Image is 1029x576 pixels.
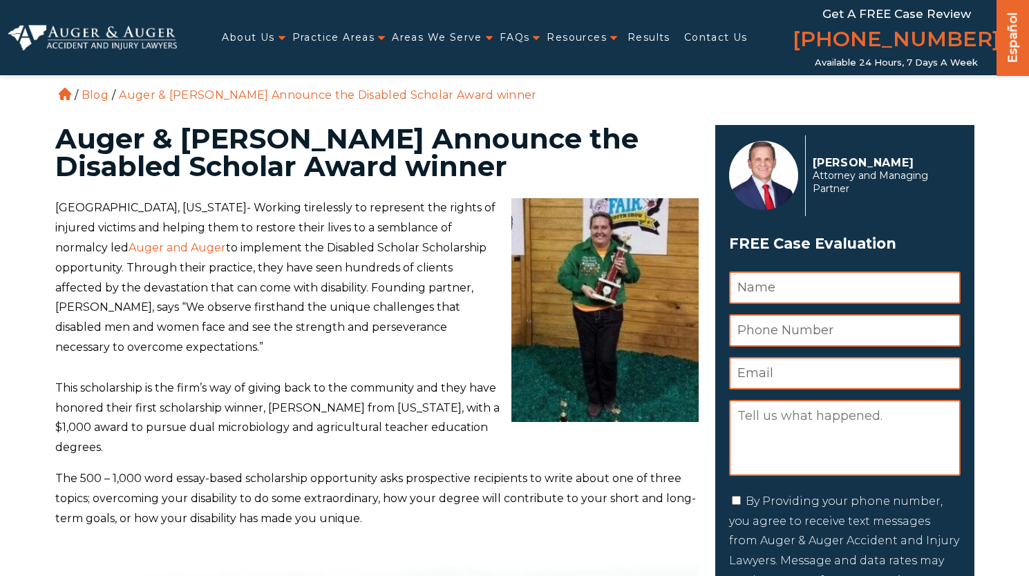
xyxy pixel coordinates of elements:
a: Blog [82,88,108,102]
span: Get a FREE Case Review [822,7,971,21]
a: Contact Us [684,23,748,52]
h3: FREE Case Evaluation [729,231,961,257]
input: Email [729,357,961,390]
a: Home [59,88,71,100]
input: Name [729,271,961,304]
p: [PERSON_NAME] [813,156,953,169]
p: This scholarship is the firm’s way of giving back to the community and they have honored their fi... [55,378,699,458]
p: The 500 – 1,000 word essay-based scholarship opportunity asks prospective recipients to write abo... [55,469,699,528]
a: Practice Areas [292,23,375,52]
a: [PHONE_NUMBER] [793,24,1000,57]
a: Resources [547,23,607,52]
span: Available 24 Hours, 7 Days a Week [815,57,978,68]
span: Attorney and Managing Partner [813,169,953,195]
p: [GEOGRAPHIC_DATA], [US_STATE]- Working tirelessly to represent the rights of injured victims and ... [55,198,699,357]
h1: Auger & [PERSON_NAME] Announce the Disabled Scholar Award winner [55,125,699,180]
a: About Us [222,23,274,52]
a: FAQs [500,23,530,52]
a: Auger and Auger [129,241,226,254]
input: Phone Number [729,314,961,347]
a: Results [627,23,670,52]
img: Auger & Auger Accident and Injury Lawyers Logo [8,25,177,50]
img: Herbert Auger [729,141,798,210]
img: 10387470_740309792727827_106136570177670995_n [511,198,699,422]
li: Auger & [PERSON_NAME] Announce the Disabled Scholar Award winner [115,88,540,102]
a: Areas We Serve [392,23,482,52]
